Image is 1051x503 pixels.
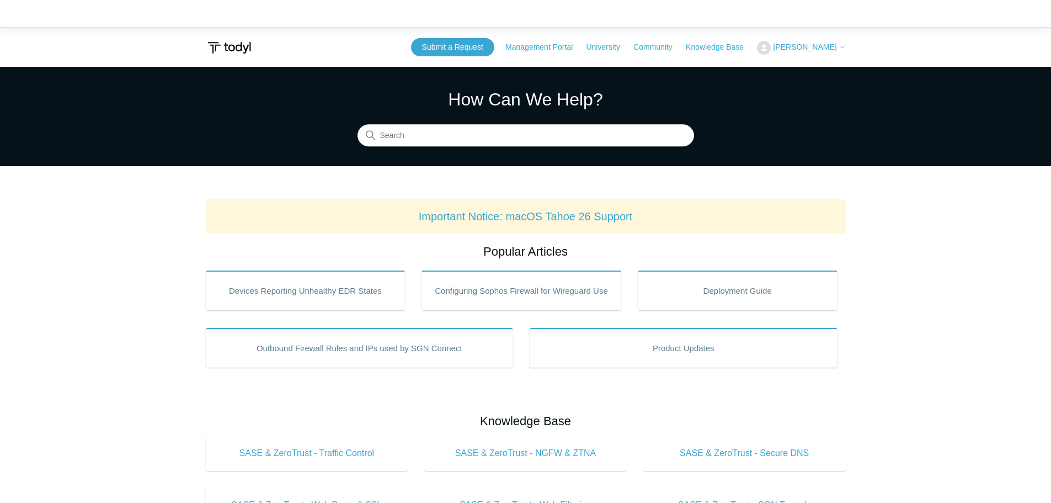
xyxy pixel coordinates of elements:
a: University [586,41,631,53]
a: SASE & ZeroTrust - Secure DNS [643,436,846,471]
span: [PERSON_NAME] [773,43,836,51]
a: Community [633,41,684,53]
a: Product Updates [530,328,837,368]
h2: Popular Articles [206,242,846,261]
a: Submit a Request [411,38,494,56]
a: SASE & ZeroTrust - NGFW & ZTNA [424,436,627,471]
input: Search [358,125,694,147]
a: Devices Reporting Unhealthy EDR States [206,271,406,310]
span: SASE & ZeroTrust - Secure DNS [660,447,829,460]
h2: Knowledge Base [206,412,846,430]
a: Configuring Sophos Firewall for Wireguard Use [422,271,621,310]
a: Outbound Firewall Rules and IPs used by SGN Connect [206,328,514,368]
button: [PERSON_NAME] [757,41,845,55]
a: Knowledge Base [686,41,755,53]
a: SASE & ZeroTrust - Traffic Control [206,436,408,471]
img: Todyl Support Center Help Center home page [206,38,253,58]
span: SASE & ZeroTrust - Traffic Control [222,447,392,460]
a: Deployment Guide [638,271,837,310]
h1: How Can We Help? [358,86,694,113]
a: Important Notice: macOS Tahoe 26 Support [419,210,633,223]
a: Management Portal [505,41,584,53]
span: SASE & ZeroTrust - NGFW & ZTNA [441,447,610,460]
